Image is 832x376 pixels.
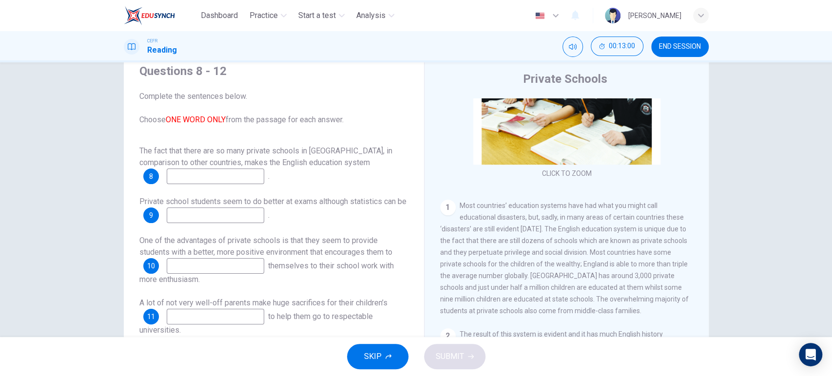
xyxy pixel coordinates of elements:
span: Dashboard [201,10,238,21]
button: Dashboard [197,7,242,24]
span: Complete the sentences below. Choose from the passage for each answer. [139,91,408,126]
img: en [534,12,546,19]
span: 00:13:00 [609,42,635,50]
span: Analysis [356,10,386,21]
span: 11 [147,313,155,320]
span: Practice [250,10,278,21]
span: SKIP [364,350,382,363]
button: SKIP [347,344,408,369]
button: Start a test [294,7,348,24]
h4: Questions 8 - 12 [139,63,408,79]
div: 2 [440,328,456,344]
button: Practice [246,7,290,24]
span: CEFR [147,38,157,44]
span: Start a test [298,10,336,21]
div: Mute [562,37,583,57]
span: A lot of not very well-off parents make huge sacrifices for their children’s [139,298,387,307]
span: END SESSION [659,43,701,51]
img: EduSynch logo [124,6,175,25]
div: [PERSON_NAME] [628,10,681,21]
button: 00:13:00 [591,37,643,56]
button: END SESSION [651,37,709,57]
span: . [268,171,270,181]
div: Open Intercom Messenger [799,343,822,366]
img: Profile picture [605,8,620,23]
button: Analysis [352,7,398,24]
h1: Reading [147,44,177,56]
div: Hide [591,37,643,57]
div: 1 [440,200,456,215]
span: 10 [147,263,155,269]
h4: Private Schools [523,71,607,87]
span: 8 [149,173,153,180]
a: EduSynch logo [124,6,197,25]
span: The fact that there are so many private schools in [GEOGRAPHIC_DATA], in comparison to other coun... [139,146,392,167]
span: Private school students seem to do better at exams although statistics can be [139,197,406,206]
font: ONE WORD ONLY [166,115,226,124]
span: . [268,210,270,220]
span: 9 [149,212,153,219]
span: Most countries’ education systems have had what you might call educational disasters, but, sadly,... [440,202,689,315]
span: One of the advantages of private schools is that they seem to provide students with a better, mor... [139,236,392,257]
